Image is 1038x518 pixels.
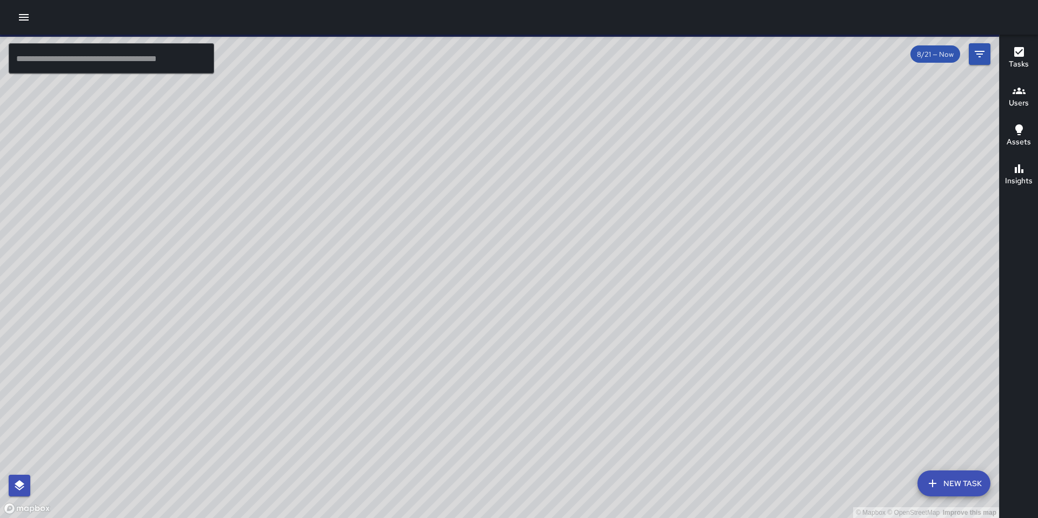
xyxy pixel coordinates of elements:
button: Filters [969,43,990,65]
button: Assets [1000,117,1038,156]
h6: Tasks [1009,58,1029,70]
button: Tasks [1000,39,1038,78]
button: Insights [1000,156,1038,195]
span: 8/21 — Now [910,50,960,59]
h6: Assets [1007,136,1031,148]
button: Users [1000,78,1038,117]
h6: Insights [1005,175,1033,187]
h6: Users [1009,97,1029,109]
button: New Task [917,470,990,496]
